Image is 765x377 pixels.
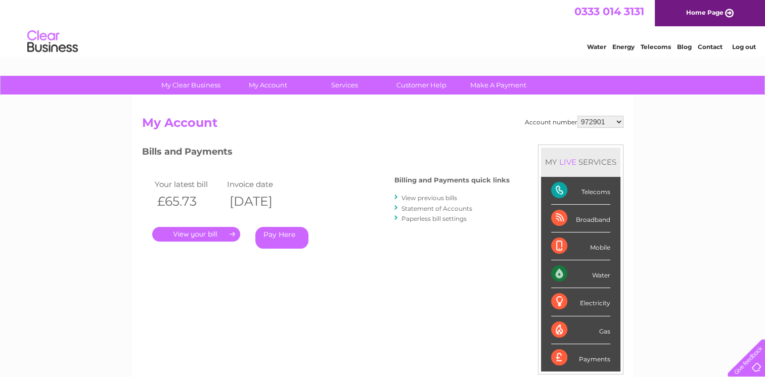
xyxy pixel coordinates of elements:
[401,215,467,222] a: Paperless bill settings
[677,43,692,51] a: Blog
[698,43,723,51] a: Contact
[551,232,610,260] div: Mobile
[551,344,610,371] div: Payments
[224,191,297,212] th: [DATE]
[525,116,623,128] div: Account number
[394,176,510,184] h4: Billing and Payments quick links
[587,43,606,51] a: Water
[401,194,457,202] a: View previous bills
[457,76,540,95] a: Make A Payment
[557,157,578,167] div: LIVE
[551,288,610,316] div: Electricity
[641,43,671,51] a: Telecoms
[226,76,309,95] a: My Account
[732,43,755,51] a: Log out
[551,260,610,288] div: Water
[224,177,297,191] td: Invoice date
[255,227,308,249] a: Pay Here
[380,76,463,95] a: Customer Help
[541,148,620,176] div: MY SERVICES
[142,145,510,162] h3: Bills and Payments
[401,205,472,212] a: Statement of Accounts
[149,76,233,95] a: My Clear Business
[144,6,622,49] div: Clear Business is a trading name of Verastar Limited (registered in [GEOGRAPHIC_DATA] No. 3667643...
[152,191,225,212] th: £65.73
[574,5,644,18] a: 0333 014 3131
[551,177,610,205] div: Telecoms
[551,316,610,344] div: Gas
[152,177,225,191] td: Your latest bill
[303,76,386,95] a: Services
[152,227,240,242] a: .
[612,43,635,51] a: Energy
[551,205,610,232] div: Broadband
[142,116,623,135] h2: My Account
[27,26,78,57] img: logo.png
